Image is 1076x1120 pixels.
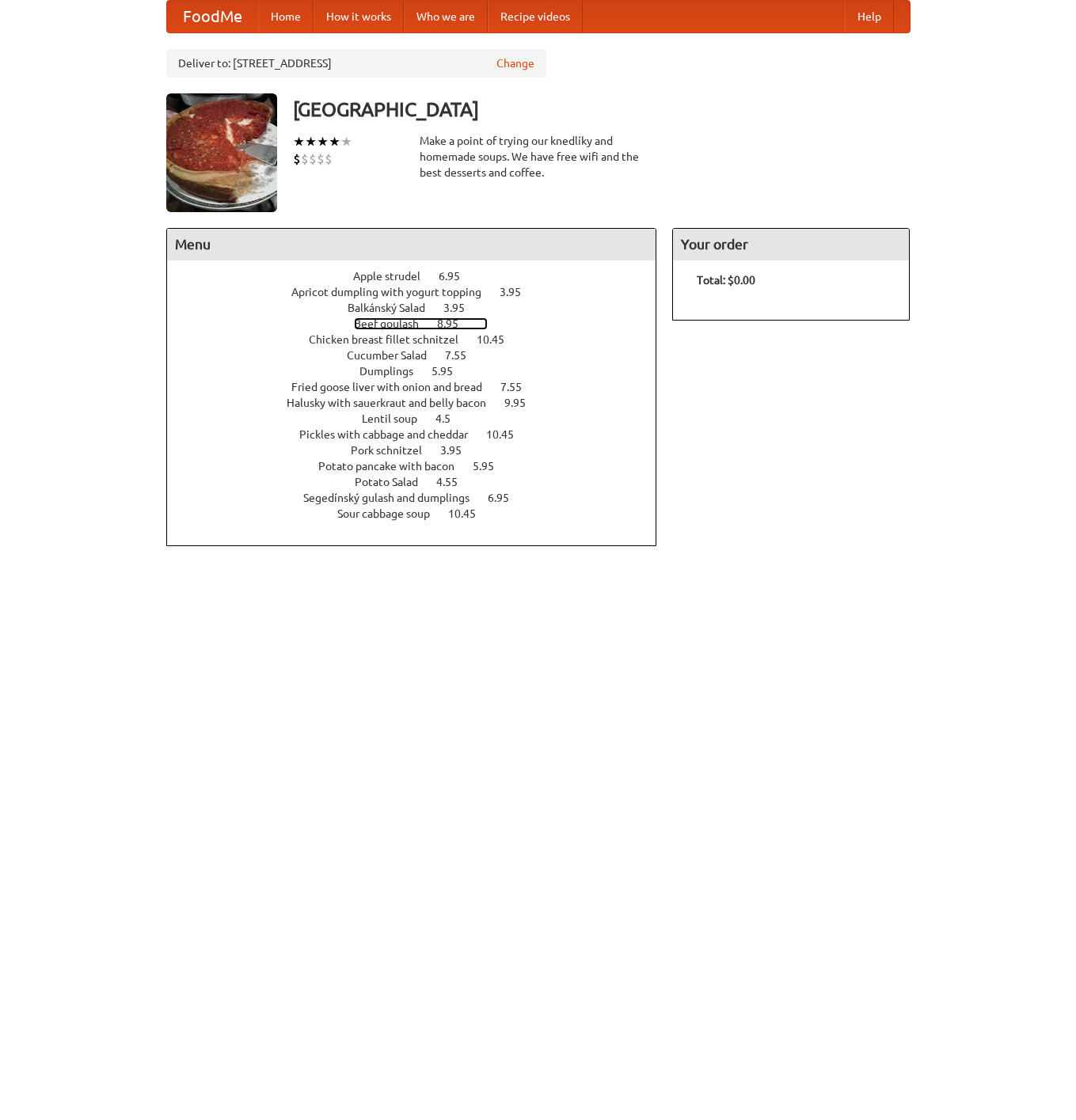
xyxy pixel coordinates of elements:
a: Beef goulash 8.95 [354,317,488,330]
span: 5.95 [432,365,469,378]
a: Cucumber Salad 7.55 [347,349,496,362]
a: Apricot dumpling with yogurt topping 3.95 [291,286,550,298]
a: Change [496,55,534,71]
li: $ [309,150,317,168]
span: 10.45 [448,507,492,520]
a: Potato pancake with bacon 5.95 [318,460,523,473]
span: 3.95 [500,286,537,298]
span: 9.95 [504,397,542,409]
span: Segedínský gulash and dumplings [303,492,485,504]
a: Balkánský Salad 3.95 [348,302,494,314]
span: 10.45 [477,333,520,346]
span: Beef goulash [354,317,435,330]
a: Potato Salad 4.55 [355,476,487,488]
span: Halusky with sauerkraut and belly bacon [287,397,502,409]
span: 6.95 [439,270,476,283]
span: Pork schnitzel [351,444,438,457]
span: Sour cabbage soup [337,507,446,520]
span: Balkánský Salad [348,302,441,314]
span: Lentil soup [362,412,433,425]
span: 3.95 [440,444,477,457]
li: ★ [305,133,317,150]
li: $ [325,150,333,168]
span: 3.95 [443,302,481,314]
a: Segedínský gulash and dumplings 6.95 [303,492,538,504]
li: $ [293,150,301,168]
span: Potato Salad [355,476,434,488]
span: 4.55 [436,476,473,488]
span: Chicken breast fillet schnitzel [309,333,474,346]
li: ★ [317,133,329,150]
span: Fried goose liver with onion and bread [291,381,498,393]
li: ★ [293,133,305,150]
div: Deliver to: [STREET_ADDRESS] [166,49,546,78]
span: Pickles with cabbage and cheddar [299,428,484,441]
div: Make a point of trying our knedlíky and homemade soups. We have free wifi and the best desserts a... [420,133,657,180]
span: 10.45 [486,428,530,441]
span: 5.95 [473,460,510,473]
li: $ [317,150,325,168]
span: Cucumber Salad [347,349,443,362]
a: Dumplings 5.95 [359,365,482,378]
span: 8.95 [437,317,474,330]
a: Lentil soup 4.5 [362,412,480,425]
a: Recipe videos [488,1,583,32]
a: Sour cabbage soup 10.45 [337,507,505,520]
a: Pickles with cabbage and cheddar 10.45 [299,428,543,441]
span: 4.5 [435,412,466,425]
a: Chicken breast fillet schnitzel 10.45 [309,333,534,346]
h3: [GEOGRAPHIC_DATA] [293,93,911,125]
li: ★ [340,133,352,150]
h4: Menu [167,229,656,260]
a: Halusky with sauerkraut and belly bacon 9.95 [287,397,555,409]
a: Apple strudel 6.95 [353,270,489,283]
li: ★ [329,133,340,150]
span: 6.95 [488,492,525,504]
a: Help [845,1,894,32]
a: Fried goose liver with onion and bread 7.55 [291,381,551,393]
span: Potato pancake with bacon [318,460,470,473]
a: FoodMe [167,1,258,32]
a: How it works [314,1,404,32]
li: $ [301,150,309,168]
span: Dumplings [359,365,429,378]
img: angular.jpg [166,93,277,212]
b: Total: $0.00 [697,274,755,287]
span: Apple strudel [353,270,436,283]
span: Apricot dumpling with yogurt topping [291,286,497,298]
h4: Your order [673,229,909,260]
span: 7.55 [445,349,482,362]
a: Home [258,1,314,32]
a: Who we are [404,1,488,32]
span: 7.55 [500,381,538,393]
a: Pork schnitzel 3.95 [351,444,491,457]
